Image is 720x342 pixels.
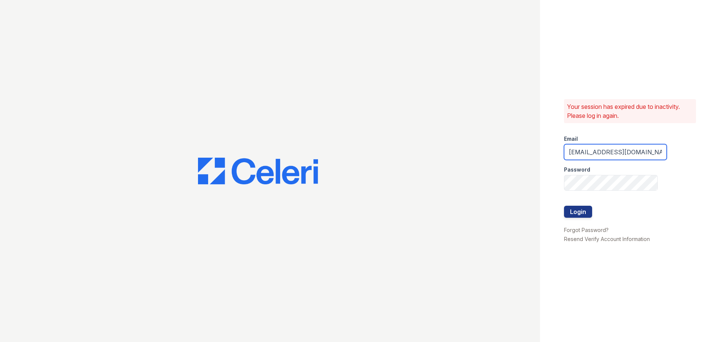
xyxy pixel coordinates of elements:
a: Forgot Password? [564,227,609,233]
button: Login [564,206,592,218]
a: Resend Verify Account Information [564,236,650,242]
img: CE_Logo_Blue-a8612792a0a2168367f1c8372b55b34899dd931a85d93a1a3d3e32e68fde9ad4.png [198,158,318,185]
label: Email [564,135,578,143]
p: Your session has expired due to inactivity. Please log in again. [567,102,693,120]
label: Password [564,166,590,173]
